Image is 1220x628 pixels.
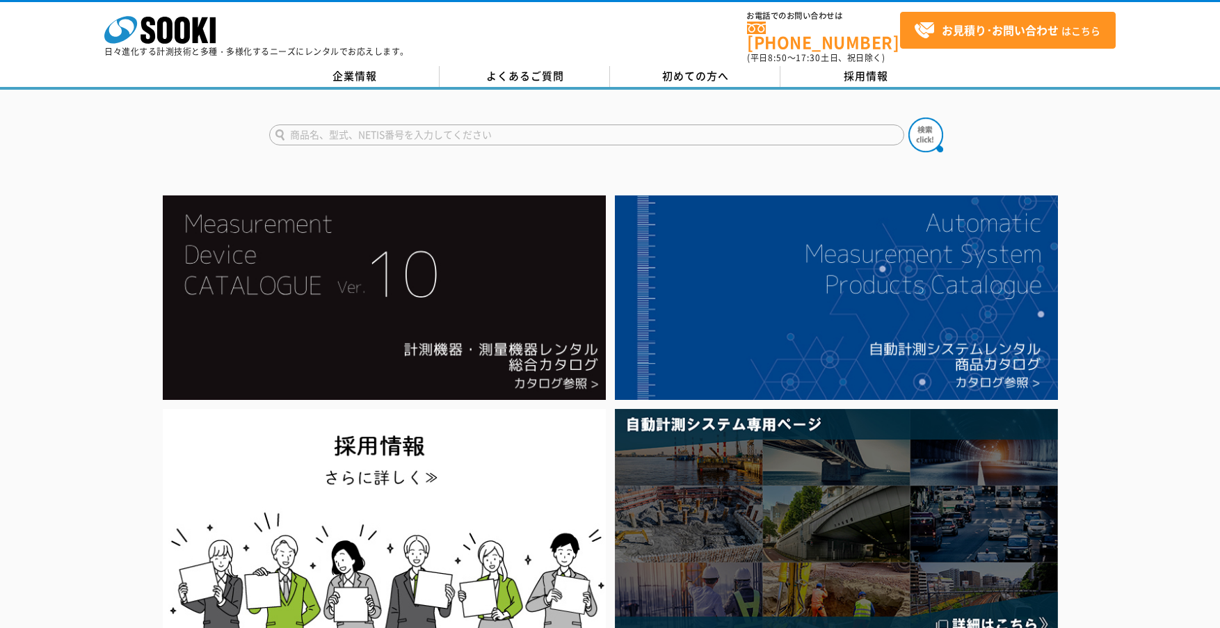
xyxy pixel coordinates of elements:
img: Catalog Ver10 [163,195,606,400]
span: お電話でのお問い合わせは [747,12,900,20]
a: [PHONE_NUMBER] [747,22,900,50]
input: 商品名、型式、NETIS番号を入力してください [269,124,904,145]
span: 初めての方へ [662,68,729,83]
span: (平日 ～ 土日、祝日除く) [747,51,885,64]
img: btn_search.png [908,118,943,152]
span: 8:50 [768,51,787,64]
a: よくあるご質問 [440,66,610,87]
a: 初めての方へ [610,66,780,87]
a: 企業情報 [269,66,440,87]
img: 自動計測システムカタログ [615,195,1058,400]
span: 17:30 [796,51,821,64]
a: お見積り･お問い合わせはこちら [900,12,1116,49]
a: 採用情報 [780,66,951,87]
span: はこちら [914,20,1100,41]
strong: お見積り･お問い合わせ [942,22,1059,38]
p: 日々進化する計測技術と多種・多様化するニーズにレンタルでお応えします。 [104,47,409,56]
